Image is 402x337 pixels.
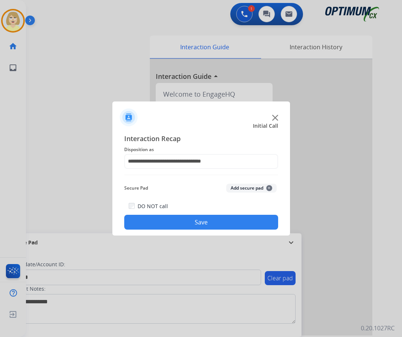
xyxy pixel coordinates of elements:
[120,109,138,126] img: contactIcon
[361,324,395,333] p: 0.20.1027RC
[124,184,148,193] span: Secure Pad
[266,185,272,191] span: +
[124,145,278,154] span: Disposition as
[124,133,278,145] span: Interaction Recap
[124,215,278,230] button: Save
[138,203,168,210] label: DO NOT call
[253,122,278,130] span: Initial Call
[226,184,277,193] button: Add secure pad+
